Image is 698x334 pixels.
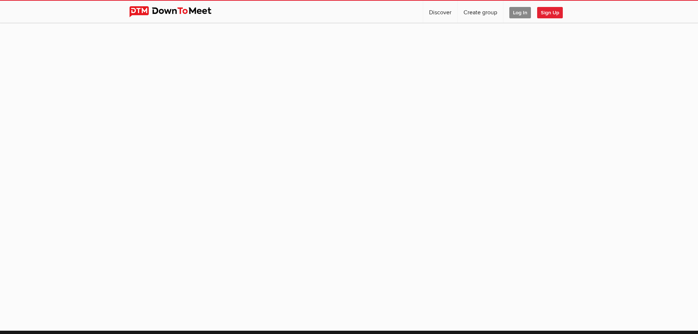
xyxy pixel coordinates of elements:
span: Log In [509,7,531,18]
a: Log In [503,1,537,23]
a: Discover [423,1,457,23]
img: DownToMeet [129,6,223,17]
a: Sign Up [537,1,569,23]
a: Create group [458,1,503,23]
span: Sign Up [537,7,563,18]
